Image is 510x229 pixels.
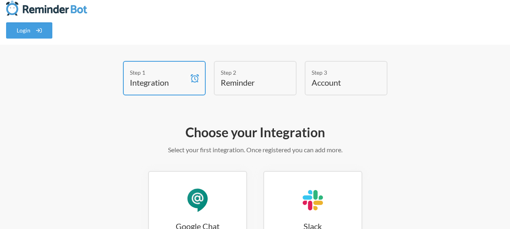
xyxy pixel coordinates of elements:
h2: Choose your Integration [24,124,486,141]
a: Login [6,22,52,39]
div: Step 3 [312,68,368,77]
p: Select your first integration. Once registered you can add more. [24,145,486,155]
div: Step 2 [221,68,278,77]
h4: Account [312,77,368,88]
div: Step 1 [130,68,187,77]
h4: Reminder [221,77,278,88]
h4: Integration [130,77,187,88]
